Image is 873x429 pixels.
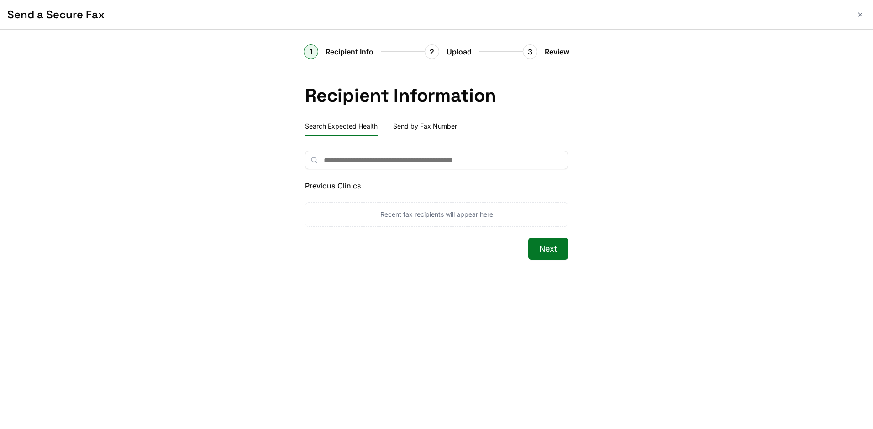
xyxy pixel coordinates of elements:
h1: Recipient Information [305,85,568,107]
span: Recipient Info [326,46,373,57]
button: Send by Fax Number [392,118,458,136]
button: Next [528,238,568,260]
div: 2 [425,44,439,59]
label: Previous Clinics [305,180,568,191]
div: 3 [523,44,537,59]
span: Upload [447,46,472,57]
span: Review [545,46,569,57]
button: Search Expected Health [305,118,378,136]
button: Close [855,9,866,20]
div: Recent fax recipients will appear here [305,202,568,227]
div: 1 [304,44,318,59]
h1: Send a Secure Fax [7,7,847,22]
